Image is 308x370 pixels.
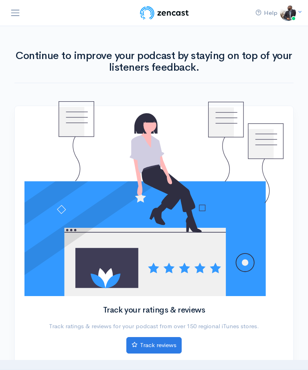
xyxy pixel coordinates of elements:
h1: Continue to improve your podcast by staying on top of your listeners feedback. [14,50,294,73]
img: ... [280,5,296,21]
img: No reviews yet [24,101,284,296]
a: Help [249,5,284,21]
h2: Track your ratings & reviews [24,306,284,315]
p: Track ratings & reviews for your podcast from over 150 regional iTunes stores. [24,322,284,331]
a: Track reviews [126,337,182,354]
img: ZenCast Logo [139,5,190,21]
button: Toggle navigation [10,6,21,20]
